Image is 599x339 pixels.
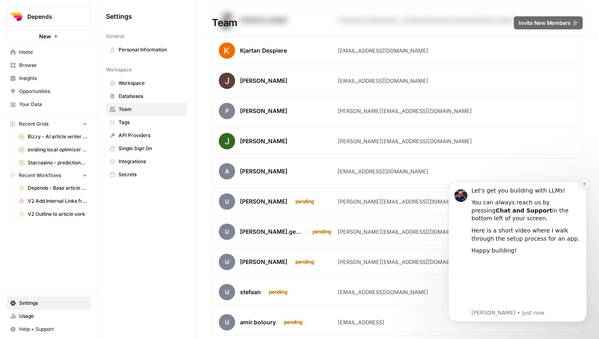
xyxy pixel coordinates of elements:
[19,75,87,82] span: Insights
[106,66,132,73] span: Workspace
[15,182,91,195] a: Depends - Base article writer
[338,107,472,115] div: [PERSON_NAME][EMAIL_ADDRESS][DOMAIN_NAME]
[519,19,570,27] span: Invite New Members
[219,224,235,240] span: u
[106,129,187,142] a: API Providers
[106,103,187,116] a: Team
[19,312,87,320] span: Usage
[19,326,87,333] span: Help + Support
[7,310,91,323] a: Usage
[7,118,91,130] button: Recent Grids
[119,106,183,113] span: Team
[15,208,91,221] a: V2 Outline to article vork
[240,318,276,326] div: amir.boloury
[219,314,235,330] span: u
[240,47,287,55] div: Kjartan Despiere
[9,9,24,24] img: Depends Logo
[7,297,91,310] a: Settings
[119,80,183,87] span: Workspace
[119,46,183,53] span: Personal Information
[35,85,145,134] iframe: youtube
[309,228,335,235] div: pending
[7,169,91,182] button: Recent Workflows
[436,174,599,327] iframe: Intercom notifications message
[119,93,183,100] span: Databases
[7,98,91,111] a: Your Data
[15,143,91,156] a: existing local optimizer Grid
[219,284,235,300] span: u
[106,43,187,56] a: Personal Information
[7,72,91,85] a: Insights
[292,258,317,266] div: pending
[15,156,91,169] a: Starcasino - predictions - matches grid JPL
[219,103,235,119] span: P
[281,319,306,326] div: pending
[28,210,87,218] span: V2 Outline to article vork
[338,47,428,55] div: [EMAIL_ADDRESS][DOMAIN_NAME]
[106,11,132,21] span: Settings
[7,30,91,42] button: New
[219,42,235,59] img: avatar
[19,49,87,56] span: Home
[7,323,91,336] button: Help + Support
[240,137,287,145] div: [PERSON_NAME]
[19,299,87,307] span: Settings
[19,88,87,95] span: Opportunities
[240,167,287,175] div: [PERSON_NAME]
[119,119,183,126] span: Tags
[119,132,183,139] span: API Providers
[19,120,48,128] span: Recent Grids
[240,107,287,115] div: [PERSON_NAME]
[106,168,187,181] a: Secrets
[338,197,472,206] div: [PERSON_NAME][EMAIL_ADDRESS][DOMAIN_NAME]
[338,228,472,236] div: [PERSON_NAME][EMAIL_ADDRESS][DOMAIN_NAME]
[338,167,428,175] div: [EMAIL_ADDRESS][DOMAIN_NAME]
[106,155,187,168] a: Integrations
[338,137,472,145] div: [PERSON_NAME][EMAIL_ADDRESS][DOMAIN_NAME]
[15,195,91,208] a: V2 Add Internal Links from Knowledge Base - Fork
[106,116,187,129] a: Tags
[106,90,187,103] a: Databases
[240,288,261,296] div: stefaan
[106,33,124,40] span: General
[119,145,183,152] span: Single Sign On
[119,171,183,178] span: Secrets
[28,184,87,192] span: Depends - Base article writer
[219,73,235,89] img: avatar
[39,32,51,40] span: New
[338,318,384,326] div: [EMAIL_ADDRESS]
[28,146,87,153] span: existing local optimizer Grid
[292,198,317,205] div: pending
[15,130,91,143] a: Bizzy - AI article writer (from scratch)
[19,101,87,108] span: Your Data
[196,16,599,29] div: Team
[7,7,91,27] button: Workspace: Depends
[28,133,87,140] span: Bizzy - AI article writer (from scratch)
[119,158,183,165] span: Integrations
[106,142,187,155] a: Single Sign On
[106,77,187,90] a: Workspace
[338,258,472,266] div: [PERSON_NAME][EMAIL_ADDRESS][DOMAIN_NAME]
[219,254,235,270] span: u
[219,163,235,179] span: A
[28,197,87,205] span: V2 Add Internal Links from Knowledge Base - Fork
[7,59,91,72] a: Browse
[35,135,145,142] p: Message from Steven, sent Just now
[266,288,291,296] div: pending
[143,4,154,15] button: Dismiss notification
[27,13,77,21] span: Depends
[19,172,61,179] span: Recent Workflows
[514,16,583,29] button: Invite New Members
[240,228,304,236] div: [PERSON_NAME].geens
[219,193,235,210] span: u
[7,46,91,59] a: Home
